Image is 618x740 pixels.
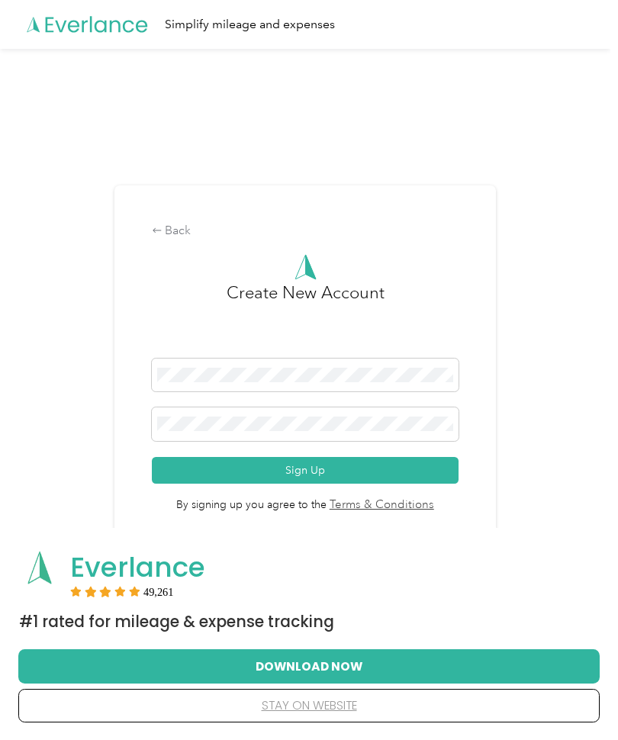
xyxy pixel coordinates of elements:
div: Simplify mileage and expenses [165,15,335,34]
span: User reviews count [143,587,174,597]
a: Terms & Conditions [327,497,434,514]
span: #1 Rated for Mileage & Expense Tracking [19,611,334,632]
span: Everlance [70,548,205,587]
div: Back [152,222,459,240]
h3: Create New Account [227,280,385,359]
span: By signing up you agree to the [152,484,459,514]
button: Sign Up [152,457,459,484]
img: App logo [19,547,60,588]
div: Rating:5 stars [70,586,174,597]
button: stay on website [43,690,575,722]
button: Download Now [43,650,575,682]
